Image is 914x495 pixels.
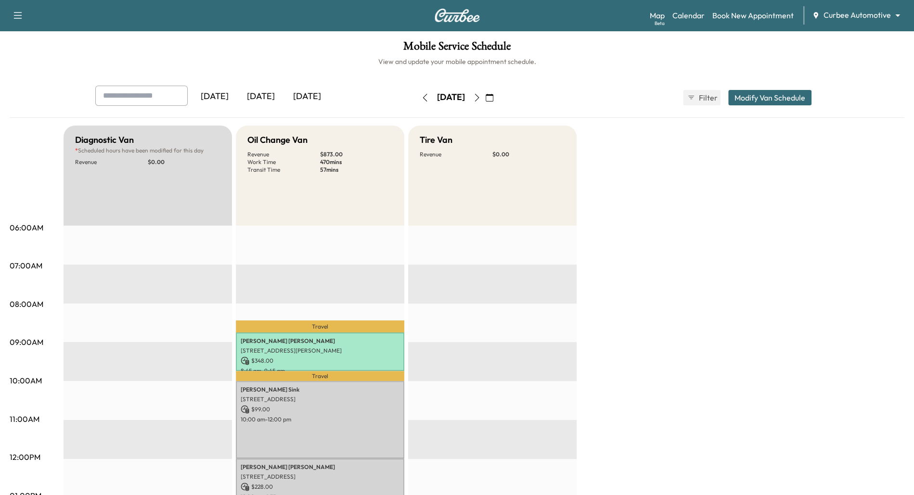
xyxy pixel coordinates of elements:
[241,482,399,491] p: $ 228.00
[712,10,794,21] a: Book New Appointment
[492,151,565,158] p: $ 0.00
[192,86,238,108] div: [DATE]
[238,86,284,108] div: [DATE]
[10,57,904,66] h6: View and update your mobile appointment schedule.
[241,405,399,414] p: $ 99.00
[10,375,42,386] p: 10:00AM
[420,151,492,158] p: Revenue
[655,20,665,27] div: Beta
[10,40,904,57] h1: Mobile Service Schedule
[434,9,480,22] img: Curbee Logo
[10,222,43,233] p: 06:00AM
[10,298,43,310] p: 08:00AM
[241,337,399,345] p: [PERSON_NAME] [PERSON_NAME]
[236,371,404,381] p: Travel
[241,347,399,355] p: [STREET_ADDRESS][PERSON_NAME]
[824,10,891,21] span: Curbee Automotive
[320,151,393,158] p: $ 873.00
[420,133,452,147] h5: Tire Van
[683,90,721,105] button: Filter
[320,158,393,166] p: 470 mins
[241,463,399,471] p: [PERSON_NAME] [PERSON_NAME]
[241,356,399,365] p: $ 348.00
[10,451,40,463] p: 12:00PM
[241,395,399,403] p: [STREET_ADDRESS]
[437,91,465,103] div: [DATE]
[75,133,134,147] h5: Diagnostic Van
[241,367,399,375] p: 8:45 am - 9:45 am
[75,147,220,154] p: Scheduled hours have been modified for this day
[320,166,393,174] p: 57 mins
[75,158,148,166] p: Revenue
[672,10,705,21] a: Calendar
[247,151,320,158] p: Revenue
[10,336,43,348] p: 09:00AM
[241,416,399,423] p: 10:00 am - 12:00 pm
[247,158,320,166] p: Work Time
[699,92,716,103] span: Filter
[247,166,320,174] p: Transit Time
[241,386,399,393] p: [PERSON_NAME] Sink
[247,133,308,147] h5: Oil Change Van
[236,320,404,332] p: Travel
[10,260,42,271] p: 07:00AM
[241,473,399,481] p: [STREET_ADDRESS]
[284,86,330,108] div: [DATE]
[728,90,811,105] button: Modify Van Schedule
[148,158,220,166] p: $ 0.00
[650,10,665,21] a: MapBeta
[10,413,39,425] p: 11:00AM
